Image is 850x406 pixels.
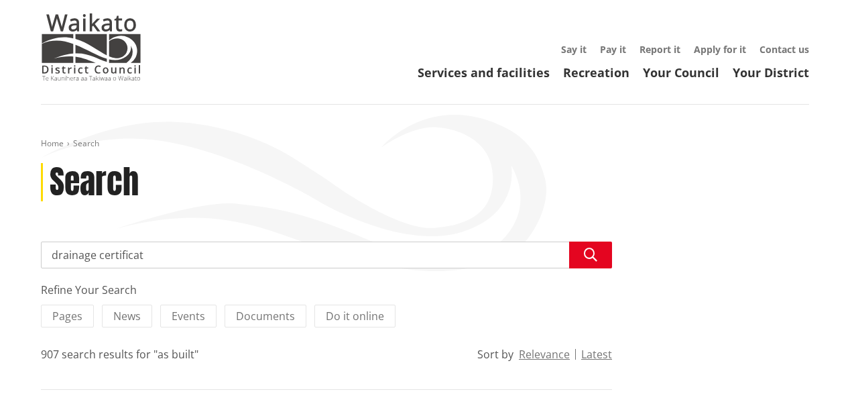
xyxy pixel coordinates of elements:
div: Refine Your Search [41,282,612,298]
a: Services and facilities [418,64,550,81]
span: Do it online [326,309,384,323]
a: Recreation [563,64,629,81]
nav: breadcrumb [41,138,809,150]
a: Your Council [643,64,719,81]
a: Say it [561,43,587,56]
span: Documents [236,309,295,323]
div: 907 search results for "as built" [41,346,198,362]
span: News [113,309,141,323]
a: Apply for it [694,43,746,56]
a: Home [41,138,64,149]
iframe: Messenger Launcher [788,350,837,398]
img: Waikato District Council - Te Kaunihera aa Takiwaa o Waikato [41,13,141,81]
div: Sort by [477,346,513,362]
a: Pay it [600,43,626,56]
button: Latest [581,348,612,360]
h1: Search [50,163,139,202]
a: Report it [640,43,680,56]
a: Your District [733,64,809,81]
button: Relevance [519,348,570,360]
span: Events [172,309,205,323]
span: Search [73,138,99,149]
span: Pages [52,309,82,323]
a: Contact us [760,43,809,56]
input: Search input [41,242,612,268]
